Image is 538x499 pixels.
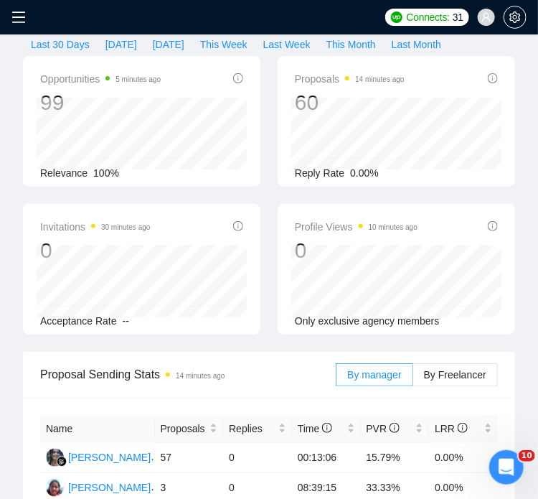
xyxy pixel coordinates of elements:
span: Proposals [161,421,207,437]
iframe: Intercom live chat [489,450,524,485]
td: 00:13:06 [292,443,361,473]
span: info-circle [322,423,332,433]
span: Invitations [40,218,150,235]
span: [DATE] [153,37,184,52]
span: setting [504,11,526,23]
span: By manager [347,369,401,381]
span: 100% [93,167,119,179]
span: info-circle [488,221,498,231]
div: 99 [40,89,161,116]
td: 57 [155,443,224,473]
div: 0 [40,237,150,264]
button: [DATE] [145,33,192,56]
span: 31 [453,9,463,25]
div: 60 [295,89,405,116]
span: Reply Rate [295,167,344,179]
span: This Week [200,37,247,52]
span: Time [298,423,332,434]
td: 0 [223,443,292,473]
span: Only exclusive agency members [295,315,440,327]
span: Connects: [407,9,450,25]
button: Last Week [255,33,318,56]
div: [PERSON_NAME] [68,449,151,465]
span: By Freelancer [424,369,486,381]
span: 0.00% [350,167,379,179]
span: [DATE] [105,37,137,52]
span: Opportunities [40,70,161,88]
button: Last Month [384,33,449,56]
time: 5 minutes ago [115,75,161,83]
span: Last Month [392,37,441,52]
a: JJ[PERSON_NAME] [46,481,151,493]
span: user [481,12,491,22]
div: [PERSON_NAME] [68,480,151,495]
span: Profile Views [295,218,417,235]
span: Last Week [263,37,311,52]
span: info-circle [488,73,498,83]
span: Replies [229,421,275,437]
span: info-circle [390,423,400,433]
span: info-circle [233,73,243,83]
td: 0.00% [429,443,498,473]
time: 10 minutes ago [369,223,417,231]
a: setting [504,11,527,23]
div: 0 [295,237,417,264]
span: 10 [519,450,535,462]
button: [DATE] [98,33,145,56]
span: menu [11,10,26,24]
time: 14 minutes ago [355,75,404,83]
img: JJ [46,479,64,497]
img: gigradar-bm.png [57,457,67,467]
span: Last 30 Days [31,37,90,52]
time: 14 minutes ago [176,372,225,380]
img: upwork-logo.png [391,11,402,23]
img: RS [46,449,64,467]
span: Proposal Sending Stats [40,365,336,383]
a: RS[PERSON_NAME] [46,451,151,462]
span: LRR [435,423,468,434]
button: setting [504,6,527,29]
span: PVR [367,423,400,434]
span: Proposals [295,70,405,88]
button: This Week [192,33,255,56]
button: Last 30 Days [23,33,98,56]
td: 15.79% [361,443,430,473]
span: Relevance [40,167,88,179]
button: This Month [318,33,384,56]
span: -- [123,315,129,327]
span: info-circle [233,221,243,231]
time: 30 minutes ago [101,223,150,231]
th: Replies [223,415,292,443]
span: info-circle [458,423,468,433]
th: Proposals [155,415,224,443]
span: Acceptance Rate [40,315,117,327]
th: Name [40,415,155,443]
span: This Month [326,37,376,52]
